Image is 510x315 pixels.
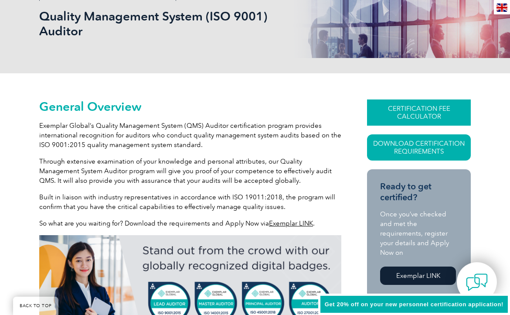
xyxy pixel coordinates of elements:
[39,9,277,38] h1: Quality Management System (ISO 9001) Auditor
[380,209,458,257] p: Once you’ve checked and met the requirements, register your details and Apply Now on
[39,157,341,185] p: Through extensive examination of your knowledge and personal attributes, our Quality Management S...
[39,121,341,150] p: Exemplar Global’s Quality Management System (QMS) Auditor certification program provides internat...
[39,192,341,212] p: Built in liaison with industry representatives in accordance with ISO 19011:2018, the program wil...
[496,3,507,12] img: en
[39,219,341,228] p: So what are you waiting for? Download the requirements and Apply Now via .
[367,134,471,161] a: Download Certification Requirements
[269,219,313,227] a: Exemplar LINK
[39,99,341,113] h2: General Overview
[367,99,471,126] a: CERTIFICATION FEE CALCULATOR
[466,271,488,293] img: contact-chat.png
[325,301,503,308] span: Get 20% off on your new personnel certification application!
[380,267,456,285] a: Exemplar LINK
[13,297,58,315] a: BACK TO TOP
[380,181,458,203] h3: Ready to get certified?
